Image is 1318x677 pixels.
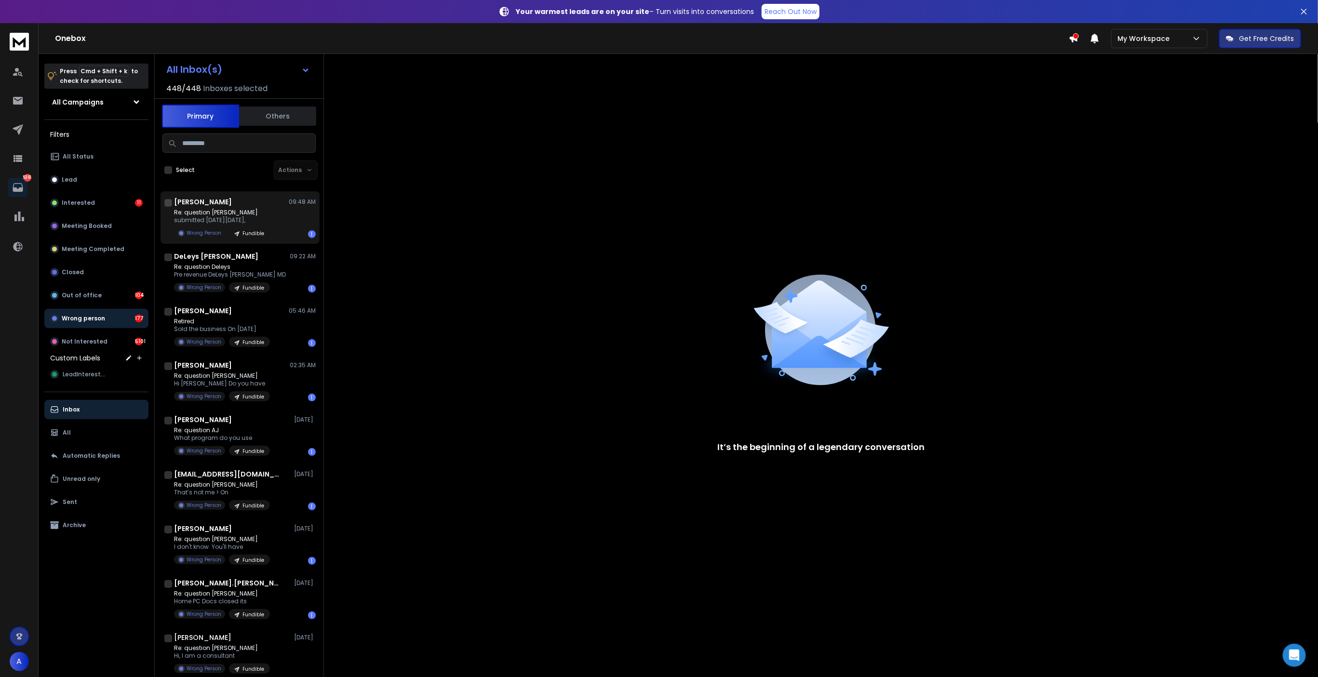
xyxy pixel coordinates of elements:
[44,93,148,112] button: All Campaigns
[174,360,232,370] h1: [PERSON_NAME]
[294,634,316,641] p: [DATE]
[79,66,129,77] span: Cmd + Shift + k
[174,578,280,588] h1: [PERSON_NAME].[PERSON_NAME]
[174,481,270,489] p: Re: question [PERSON_NAME]
[242,284,264,292] p: Fundible
[63,475,100,483] p: Unread only
[308,503,316,510] div: 1
[242,393,264,400] p: Fundible
[308,285,316,292] div: 1
[294,416,316,424] p: [DATE]
[62,245,124,253] p: Meeting Completed
[174,271,286,279] p: Pre revenue DeLeys [PERSON_NAME] MD
[44,492,148,512] button: Sent
[174,216,270,224] p: submitted [DATE][DATE],
[289,307,316,315] p: 05:46 AM
[1239,34,1294,43] p: Get Free Credits
[50,353,100,363] h3: Custom Labels
[44,128,148,141] h3: Filters
[174,535,270,543] p: Re: question [PERSON_NAME]
[187,284,221,291] p: Wrong Person
[10,652,29,671] button: A
[308,230,316,238] div: 1
[717,440,925,454] p: It’s the beginning of a legendary conversation
[242,557,264,564] p: Fundible
[242,611,264,618] p: Fundible
[60,66,138,86] p: Press to check for shortcuts.
[174,209,270,216] p: Re: question [PERSON_NAME]
[239,106,316,127] button: Others
[187,665,221,672] p: Wrong Person
[174,597,270,605] p: Home PC Docs closed its
[162,105,239,128] button: Primary
[55,33,1069,44] h1: Onebox
[187,556,221,563] p: Wrong Person
[44,309,148,328] button: Wrong person177
[63,406,80,413] p: Inbox
[174,426,270,434] p: Re: question AJ
[44,365,148,384] button: LeadInterested
[44,286,148,305] button: Out of office104
[174,543,270,551] p: I don't know. You'll have
[242,339,264,346] p: Fundible
[44,469,148,489] button: Unread only
[174,469,280,479] h1: [EMAIL_ADDRESS][DOMAIN_NAME]
[308,557,316,565] div: 1
[174,644,270,652] p: Re: question [PERSON_NAME]
[174,380,270,387] p: Hi [PERSON_NAME] Do you have
[242,665,264,673] p: Fundible
[174,652,270,660] p: Hi, I am a consultant
[762,4,820,19] a: Reach Out Now
[294,579,316,587] p: [DATE]
[44,400,148,419] button: Inbox
[174,633,231,642] h1: [PERSON_NAME]
[187,338,221,345] p: Wrong Person
[516,7,649,16] strong: Your warmest leads are on your site
[294,470,316,478] p: [DATE]
[62,268,84,276] p: Closed
[174,263,286,271] p: Re: question Deleys
[44,263,148,282] button: Closed
[62,292,102,299] p: Out of office
[44,147,148,166] button: All Status
[44,423,148,442] button: All
[187,229,221,237] p: Wrong Person
[290,361,316,369] p: 02:35 AM
[135,338,143,345] div: 5101
[174,197,232,207] h1: [PERSON_NAME]
[176,166,195,174] label: Select
[174,590,270,597] p: Re: question [PERSON_NAME]
[187,447,221,454] p: Wrong Person
[63,371,108,378] span: LeadInterested
[174,524,232,533] h1: [PERSON_NAME]
[294,525,316,532] p: [DATE]
[44,193,148,212] button: Interested11
[63,521,86,529] p: Archive
[242,230,264,237] p: Fundible
[174,252,258,261] h1: DeLeys [PERSON_NAME]
[166,83,201,94] span: 448 / 448
[10,33,29,51] img: logo
[63,498,77,506] p: Sent
[174,372,270,380] p: Re: question [PERSON_NAME]
[308,339,316,347] div: 1
[135,292,143,299] div: 104
[174,489,270,496] p: That’s not me > On
[174,434,270,442] p: What program do you use
[52,97,104,107] h1: All Campaigns
[44,170,148,189] button: Lead
[135,315,143,322] div: 177
[174,318,270,325] p: Retired
[1117,34,1173,43] p: My Workspace
[44,332,148,351] button: Not Interested5101
[242,448,264,455] p: Fundible
[187,393,221,400] p: Wrong Person
[242,502,264,509] p: Fundible
[44,446,148,465] button: Automatic Replies
[765,7,817,16] p: Reach Out Now
[44,516,148,535] button: Archive
[135,199,143,207] div: 11
[289,198,316,206] p: 09:48 AM
[174,415,232,425] h1: [PERSON_NAME]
